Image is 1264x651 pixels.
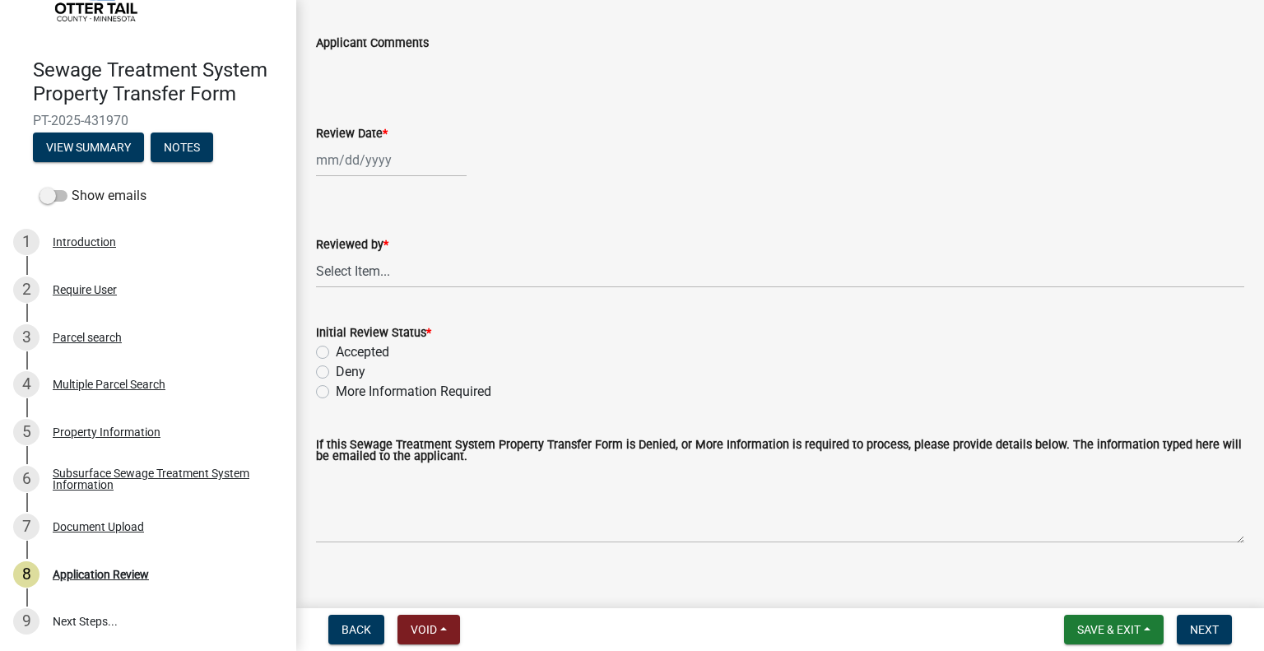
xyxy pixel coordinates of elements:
div: 7 [13,514,39,540]
button: Void [397,615,460,644]
label: More Information Required [336,382,491,402]
div: 3 [13,324,39,351]
div: Subsurface Sewage Treatment System Information [53,467,270,491]
label: Deny [336,362,365,382]
label: Show emails [39,186,146,206]
input: mm/dd/yyyy [316,143,467,177]
label: Accepted [336,342,389,362]
div: Parcel search [53,332,122,343]
div: 8 [13,561,39,588]
div: 1 [13,229,39,255]
button: Notes [151,133,213,162]
label: Reviewed by [316,239,388,251]
label: If this Sewage Treatment System Property Transfer Form is Denied, or More Information is required... [316,439,1244,463]
div: Application Review [53,569,149,580]
wm-modal-confirm: Notes [151,142,213,155]
span: Save & Exit [1077,623,1141,636]
button: Back [328,615,384,644]
span: Next [1190,623,1219,636]
button: Save & Exit [1064,615,1164,644]
span: Back [342,623,371,636]
div: 4 [13,371,39,398]
div: 6 [13,466,39,492]
span: Void [411,623,437,636]
div: Introduction [53,236,116,248]
div: Require User [53,284,117,295]
button: Next [1177,615,1232,644]
span: PT-2025-431970 [33,113,263,128]
div: Property Information [53,426,160,438]
div: 5 [13,419,39,445]
h4: Sewage Treatment System Property Transfer Form [33,58,283,106]
label: Review Date [316,128,388,140]
label: Initial Review Status [316,328,431,339]
wm-modal-confirm: Summary [33,142,144,155]
div: Multiple Parcel Search [53,379,165,390]
div: Document Upload [53,521,144,532]
label: Applicant Comments [316,38,429,49]
div: 2 [13,277,39,303]
button: View Summary [33,133,144,162]
div: 9 [13,608,39,635]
